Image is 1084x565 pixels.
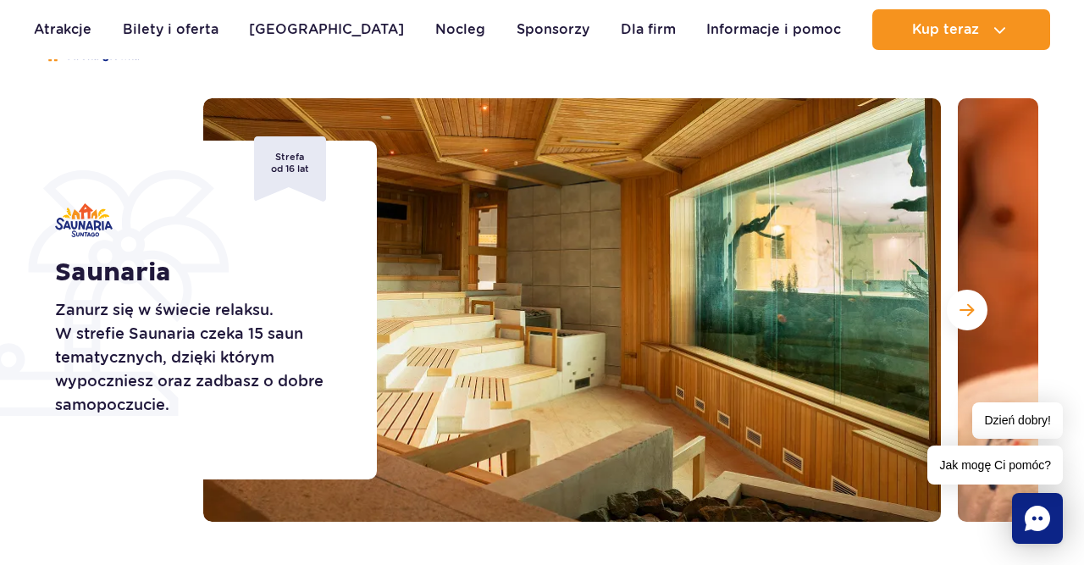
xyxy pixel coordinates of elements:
[123,9,218,50] a: Bilety i oferta
[912,22,979,37] span: Kup teraz
[55,258,339,288] h1: Saunaria
[1012,493,1063,544] div: Chat
[947,290,987,330] button: Następny slajd
[254,136,326,202] div: Strefa od 16 lat
[249,9,404,50] a: [GEOGRAPHIC_DATA]
[517,9,589,50] a: Sponsorzy
[872,9,1050,50] button: Kup teraz
[706,9,841,50] a: Informacje i pomoc
[55,298,339,417] p: Zanurz się w świecie relaksu. W strefie Saunaria czeka 15 saun tematycznych, dzięki którym wypocz...
[34,9,91,50] a: Atrakcje
[972,402,1063,439] span: Dzień dobry!
[927,446,1063,485] span: Jak mogę Ci pomóc?
[621,9,676,50] a: Dla firm
[55,203,113,237] img: Saunaria
[435,9,485,50] a: Nocleg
